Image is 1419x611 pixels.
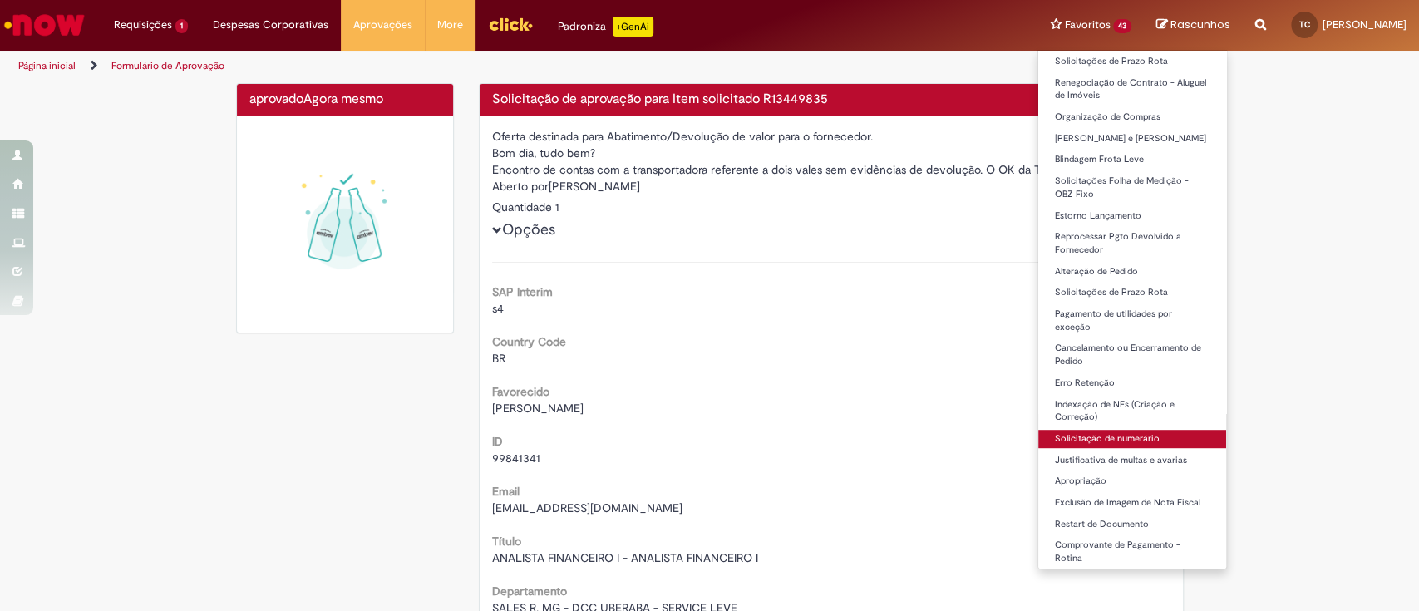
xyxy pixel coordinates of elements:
b: Departamento [492,584,567,599]
ul: Favoritos [1037,50,1227,569]
a: Alteração de Pedido [1038,263,1226,281]
a: [PERSON_NAME] e [PERSON_NAME] [1038,130,1226,148]
b: Email [492,484,520,499]
span: Requisições [114,17,172,33]
a: Rascunhos [1156,17,1230,33]
h4: Solicitação de aprovação para Item solicitado R13449835 [492,92,1170,107]
span: [EMAIL_ADDRESS][DOMAIN_NAME] [492,500,682,515]
span: ANALISTA FINANCEIRO I - ANALISTA FINANCEIRO I [492,550,758,565]
a: Cancelamento ou Encerramento de Pedido [1038,339,1226,370]
b: Favorecido [492,384,549,399]
a: Justificativa de multas e avarias [1038,451,1226,470]
img: ServiceNow [2,8,87,42]
div: Quantidade 1 [492,199,1170,215]
span: BR [492,351,505,366]
a: Apropriação [1038,472,1226,490]
a: Reprocessar Pgto Devolvido a Fornecedor [1038,228,1226,259]
a: Indexação de NFs (Criação e Correção) [1038,396,1226,426]
div: Oferta destinada para Abatimento/Devolução de valor para o fornecedor. [492,128,1170,145]
span: 99841341 [492,451,540,466]
div: [PERSON_NAME] [492,178,1170,199]
a: Estorno Lançamento [1038,207,1226,225]
div: Encontro de contas com a transportadora referente a dois vales sem evidências de devolução. O OK ... [492,161,1170,178]
a: Pagamento de utilidades por exceção [1038,305,1226,336]
span: TC [1299,19,1310,30]
a: Renegociação de Contrato - Aluguel de Imóveis [1038,74,1226,105]
a: Erro Retenção [1038,374,1226,392]
span: More [437,17,463,33]
span: Despesas Corporativas [213,17,328,33]
a: Solicitações Folha de Medição - OBZ Fixo [1038,172,1226,203]
img: click_logo_yellow_360x200.png [488,12,533,37]
a: Blindagem Frota Leve [1038,150,1226,169]
span: [PERSON_NAME] [492,401,584,416]
a: Restart de Documento [1038,515,1226,534]
span: Agora mesmo [303,91,383,107]
a: Página inicial [18,59,76,72]
b: Título [492,534,521,549]
b: SAP Interim [492,284,553,299]
span: Aprovações [353,17,412,33]
ul: Trilhas de página [12,51,934,81]
h4: aprovado [249,92,441,107]
time: 27/08/2025 16:38:48 [303,91,383,107]
a: Exclusão de Imagem de Nota Fiscal [1038,494,1226,512]
a: Formulário de Aprovação [111,59,224,72]
span: s4 [492,301,504,316]
a: Solicitações de Prazo Rota [1038,283,1226,302]
b: Country Code [492,334,566,349]
b: ID [492,434,503,449]
span: [PERSON_NAME] [1323,17,1407,32]
label: Aberto por [492,178,549,195]
img: sucesso_1.gif [249,128,441,320]
span: 1 [175,19,188,33]
p: +GenAi [613,17,653,37]
a: Solicitação de numerário [1038,430,1226,448]
a: Comprovante de Pagamento - Rotina [1038,536,1226,567]
a: Solicitações de Prazo Rota [1038,52,1226,71]
div: Padroniza [558,17,653,37]
div: Bom dia, tudo bem? [492,145,1170,161]
a: Organização de Compras [1038,108,1226,126]
span: Favoritos [1064,17,1110,33]
span: Rascunhos [1170,17,1230,32]
span: 43 [1113,19,1131,33]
